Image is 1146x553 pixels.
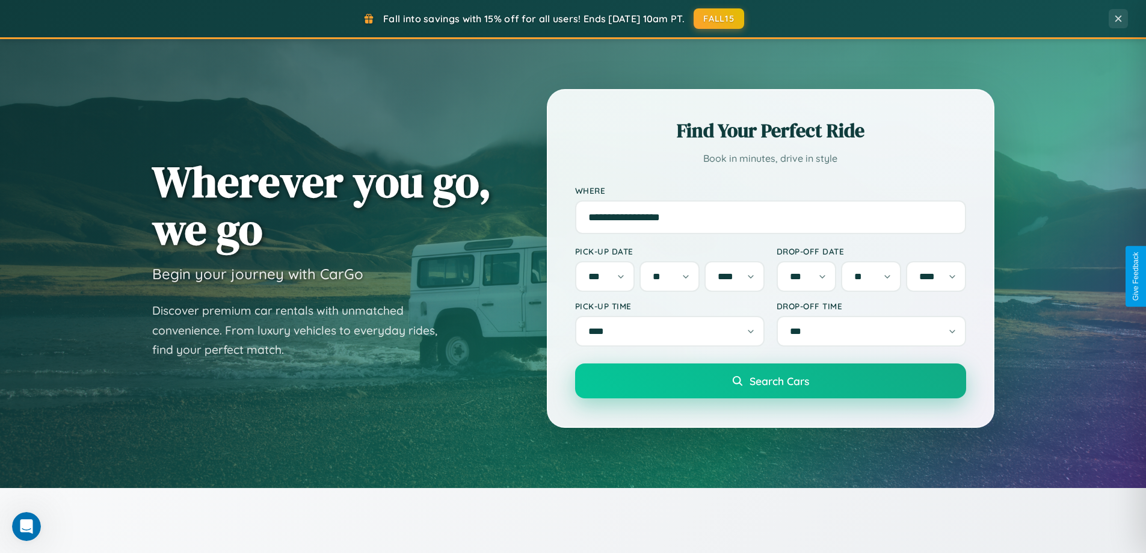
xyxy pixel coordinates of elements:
h3: Begin your journey with CarGo [152,265,363,283]
h2: Find Your Perfect Ride [575,117,966,144]
span: Search Cars [750,374,809,388]
span: Fall into savings with 15% off for all users! Ends [DATE] 10am PT. [383,13,685,25]
h1: Wherever you go, we go [152,158,491,253]
label: Pick-up Time [575,301,765,311]
p: Discover premium car rentals with unmatched convenience. From luxury vehicles to everyday rides, ... [152,301,453,360]
p: Book in minutes, drive in style [575,150,966,167]
div: Give Feedback [1132,252,1140,301]
label: Drop-off Date [777,246,966,256]
button: FALL15 [694,8,744,29]
button: Search Cars [575,363,966,398]
label: Where [575,185,966,196]
label: Drop-off Time [777,301,966,311]
iframe: Intercom live chat [12,512,41,541]
label: Pick-up Date [575,246,765,256]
